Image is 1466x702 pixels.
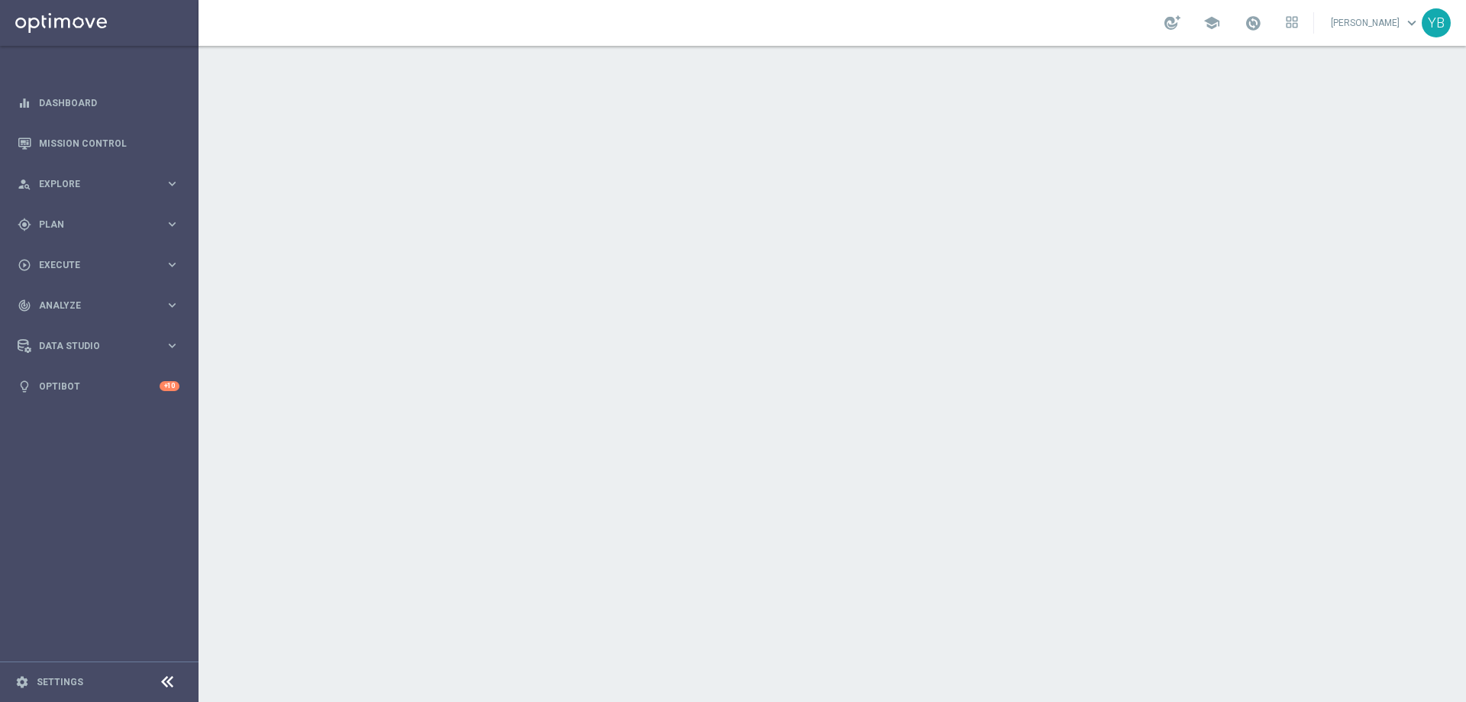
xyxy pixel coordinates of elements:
[1203,15,1220,31] span: school
[17,97,180,109] button: equalizer Dashboard
[165,298,179,312] i: keyboard_arrow_right
[18,258,165,272] div: Execute
[18,299,165,312] div: Analyze
[18,380,31,393] i: lightbulb
[39,180,165,189] span: Explore
[18,339,165,353] div: Data Studio
[18,299,31,312] i: track_changes
[39,123,179,163] a: Mission Control
[1329,11,1422,34] a: [PERSON_NAME]keyboard_arrow_down
[39,341,165,351] span: Data Studio
[165,338,179,353] i: keyboard_arrow_right
[15,675,29,689] i: settings
[1403,15,1420,31] span: keyboard_arrow_down
[160,381,179,391] div: +10
[18,177,165,191] div: Explore
[18,258,31,272] i: play_circle_outline
[18,218,31,231] i: gps_fixed
[17,259,180,271] button: play_circle_outline Execute keyboard_arrow_right
[39,366,160,406] a: Optibot
[1422,8,1451,37] div: YB
[17,137,180,150] button: Mission Control
[165,176,179,191] i: keyboard_arrow_right
[165,217,179,231] i: keyboard_arrow_right
[18,123,179,163] div: Mission Control
[39,301,165,310] span: Analyze
[18,218,165,231] div: Plan
[17,218,180,231] button: gps_fixed Plan keyboard_arrow_right
[17,380,180,393] button: lightbulb Optibot +10
[39,220,165,229] span: Plan
[17,178,180,190] button: person_search Explore keyboard_arrow_right
[165,257,179,272] i: keyboard_arrow_right
[17,340,180,352] button: Data Studio keyboard_arrow_right
[39,260,165,270] span: Execute
[18,177,31,191] i: person_search
[39,82,179,123] a: Dashboard
[17,299,180,312] button: track_changes Analyze keyboard_arrow_right
[18,96,31,110] i: equalizer
[18,82,179,123] div: Dashboard
[18,366,179,406] div: Optibot
[37,678,83,687] a: Settings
